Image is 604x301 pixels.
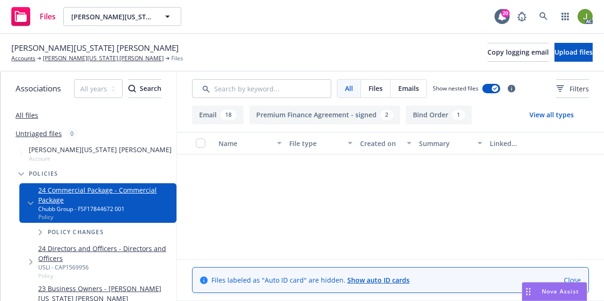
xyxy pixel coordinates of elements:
a: Report a Bug [512,7,531,26]
span: Associations [16,82,61,95]
span: Policy [38,213,173,221]
div: 2 [380,110,393,120]
button: Name [215,132,285,155]
span: Filters [570,84,589,94]
span: Copy logging email [487,48,549,57]
div: Summary [419,138,472,148]
div: Chubb Group - FSF17844672 001 [38,205,173,213]
button: [PERSON_NAME][US_STATE] [PERSON_NAME] [63,7,181,26]
input: Select all [196,138,205,148]
a: [PERSON_NAME][US_STATE] [PERSON_NAME] [43,54,164,63]
button: Summary [415,132,486,155]
button: View all types [514,106,589,124]
span: Emails [398,83,419,93]
button: File type [285,132,356,155]
a: Files [8,3,59,30]
div: 20 [501,9,510,17]
a: All files [16,111,38,120]
div: File type [289,138,342,148]
span: Nova Assist [542,287,579,295]
span: [PERSON_NAME][US_STATE] [PERSON_NAME] [71,12,153,22]
span: Show nested files [433,84,478,92]
button: Linked associations [486,132,557,155]
span: Policies [29,171,59,177]
div: Linked associations [490,138,553,148]
span: Files [40,13,56,20]
a: Accounts [11,54,35,63]
div: Created on [360,138,401,148]
button: Upload files [554,43,593,62]
button: Nova Assist [522,282,587,301]
a: Show auto ID cards [347,276,410,285]
a: Search [534,7,553,26]
span: Files [369,83,383,93]
img: photo [578,9,593,24]
div: Drag to move [522,283,534,301]
span: Files labeled as "Auto ID card" are hidden. [211,275,410,285]
button: Bind Order [406,106,472,124]
span: Policy [38,272,173,280]
a: 24 Directors and Officers - Directors and Officers [38,244,173,263]
a: Untriaged files [16,129,62,138]
svg: Search [128,85,136,92]
span: Policy changes [48,229,104,235]
button: Premium Finance Agreement - signed [249,106,400,124]
span: [PERSON_NAME][US_STATE] [PERSON_NAME] [29,145,172,155]
div: 18 [220,110,236,120]
button: Copy logging email [487,43,549,62]
a: Switch app [556,7,575,26]
div: USLI - CAP1569956 [38,263,173,271]
span: Files [171,54,183,63]
a: 24 Commercial Package - Commercial Package [38,185,173,205]
span: Upload files [554,48,593,57]
button: Created on [356,132,415,155]
button: Email [192,106,243,124]
div: Search [128,80,161,98]
a: Close [564,275,581,285]
span: Account [29,155,172,163]
button: SearchSearch [128,79,161,98]
div: Name [218,138,271,148]
button: Filters [556,79,589,98]
span: All [345,83,353,93]
div: 1 [452,110,465,120]
input: Search by keyword... [192,79,331,98]
span: [PERSON_NAME][US_STATE] [PERSON_NAME] [11,42,179,54]
div: 0 [66,128,78,139]
span: Filters [556,84,589,94]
